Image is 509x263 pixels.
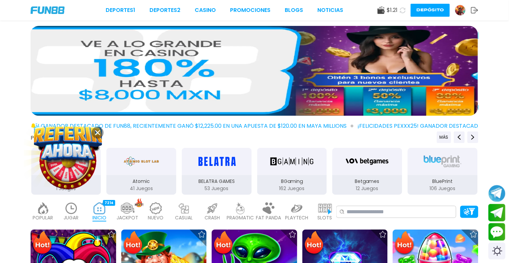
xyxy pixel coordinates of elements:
img: pragmatic_light.webp [234,202,247,214]
img: recent_light.webp [65,202,78,214]
p: Atomic [106,178,176,185]
img: Betgames [346,152,389,171]
img: slots_light.webp [318,202,332,214]
img: jackpot_light.webp [121,202,135,214]
button: Proveedores de juego [31,134,89,141]
p: 53 Juegos [182,185,252,192]
p: Aspect [31,178,101,185]
p: NUEVO [148,214,164,221]
button: Aspect [29,147,104,196]
button: Next providers [468,131,478,143]
p: INICIO [92,214,106,221]
img: Company Logo [31,6,65,14]
span: $ 1.21 [387,6,398,14]
p: PLAYTECH [285,214,309,221]
button: Atomic [104,147,179,196]
div: 7214 [103,200,115,206]
p: Betgames [332,178,402,185]
img: Hot [212,230,234,257]
img: Hot [303,230,325,257]
img: Atomic [122,152,160,171]
p: 12 Juegos [332,185,402,192]
button: BGaming [255,147,330,196]
button: Betgames [330,147,405,196]
p: CASUAL [175,214,193,221]
img: hot [135,198,143,207]
img: casual_light.webp [177,202,191,214]
a: Avatar [455,5,471,16]
a: CASINO [195,6,216,14]
p: JACKPOT [117,214,139,221]
img: Avatar [455,5,466,15]
p: CRASH [205,214,220,221]
div: Switch theme [489,243,506,260]
button: Previous providers [437,131,451,143]
p: BluePrint [408,178,478,185]
p: 41 Juegos [106,185,176,192]
button: Contact customer service [489,223,506,241]
img: Hot [393,230,416,257]
p: FAT PANDA [256,214,281,221]
button: Previous providers [454,131,465,143]
img: Hot [122,230,144,257]
img: fat_panda_light.webp [262,202,276,214]
p: POPULAR [33,214,53,221]
img: Image Link [37,130,99,192]
img: BGaming [270,152,313,171]
button: BluePrint [405,147,480,196]
button: Join telegram [489,204,506,222]
button: Depósito [411,4,450,17]
img: popular_light.webp [36,202,50,214]
p: 1 Juegos [31,185,101,192]
img: Casino Inicio Bonos 100% [30,26,478,116]
img: BELATRA GAMES [195,152,238,171]
p: 162 Juegos [257,185,327,192]
img: Hot [31,230,53,257]
p: 106 Juegos [408,185,478,192]
img: playtech_light.webp [290,202,304,214]
img: new_light.webp [149,202,163,214]
a: NOTICIAS [318,6,344,14]
a: BLOGS [285,6,303,14]
button: Join telegram channel [489,185,506,202]
a: Deportes2 [150,6,180,14]
img: Platform Filter [463,208,475,215]
p: BGaming [257,178,327,185]
img: BluePrint [421,152,464,171]
p: JUGAR [64,214,79,221]
button: BELATRA GAMES [179,147,255,196]
a: Promociones [230,6,271,14]
p: SLOTS [318,214,332,221]
p: PRAGMATIC [227,214,254,221]
img: home_active.webp [93,202,106,214]
img: crash_light.webp [206,202,219,214]
a: Deportes1 [106,6,135,14]
p: BELATRA GAMES [182,178,252,185]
